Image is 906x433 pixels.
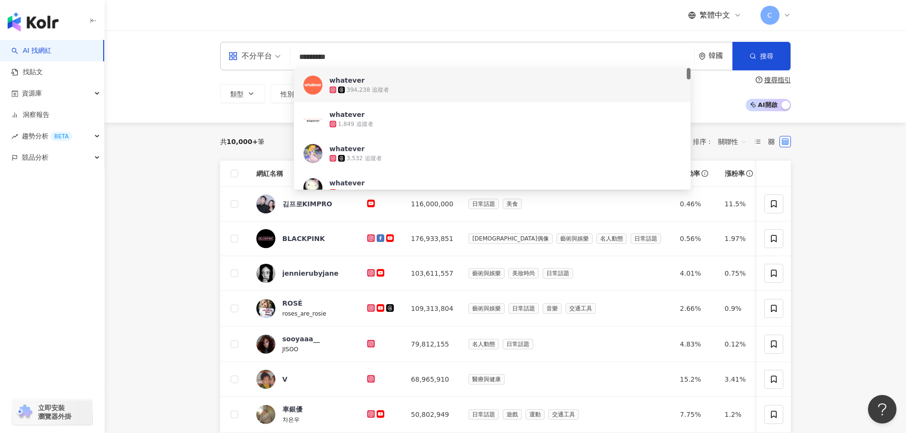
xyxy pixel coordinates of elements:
[403,327,461,362] td: 79,812,155
[283,298,302,308] div: ROSÉ
[256,404,352,424] a: KOL Avatar車銀優차은우
[548,409,579,420] span: 交通工具
[256,334,352,354] a: KOL Avatarsooyaaa__JISOO
[256,370,352,389] a: KOL AvatarV
[256,298,352,318] a: KOL AvatarROSÉroses_are_rosie
[256,229,352,248] a: KOL AvatarBLACKPINK
[680,339,710,349] div: 4.83%
[220,138,265,145] div: 共 筆
[256,299,275,318] img: KOL Avatar
[249,161,360,187] th: 網紅名稱
[22,147,49,168] span: 競品分析
[12,399,92,425] a: chrome extension立即安裝 瀏覽器外掛
[468,339,499,349] span: 名人動態
[271,84,315,103] button: 性別
[403,362,461,397] td: 68,965,910
[503,339,533,349] span: 日常話題
[8,12,58,31] img: logo
[256,194,275,213] img: KOL Avatar
[256,194,352,213] a: KOL Avatar김프로KIMPRO
[283,375,288,384] div: V
[556,233,593,244] span: 藝術與娛樂
[468,268,505,279] span: 藝術與娛樂
[283,269,339,278] div: jennierubyjane
[709,52,732,60] div: 韓國
[220,84,265,103] button: 類型
[700,169,710,178] span: info-circle
[330,144,365,154] div: whatever
[468,374,505,385] span: 醫療與健康
[283,346,299,353] span: JISOO
[760,52,773,60] span: 搜尋
[403,397,461,433] td: 50,802,949
[256,370,275,389] img: KOL Avatar
[22,83,42,104] span: 資源庫
[256,264,275,283] img: KOL Avatar
[503,199,522,209] span: 美食
[11,110,49,120] a: 洞察報告
[725,374,754,385] div: 3.41%
[756,77,762,83] span: question-circle
[699,53,706,60] span: environment
[725,409,754,420] div: 1.2%
[768,10,772,20] span: C
[38,404,71,421] span: 立即安裝 瀏覽器外掛
[256,335,275,354] img: KOL Avatar
[228,51,238,61] span: appstore
[468,233,552,244] span: [DEMOGRAPHIC_DATA]偶像
[725,339,754,349] div: 0.12%
[508,268,539,279] span: 美妝時尚
[330,76,365,85] div: whatever
[631,233,661,244] span: 日常話題
[745,169,754,178] span: info-circle
[330,178,365,188] div: whatever
[868,395,896,423] iframe: Help Scout Beacon - Open
[468,409,499,420] span: 日常話題
[50,132,72,141] div: BETA
[725,199,754,209] div: 11.5%
[468,199,499,209] span: 日常話題
[11,133,18,140] span: rise
[15,404,34,420] img: chrome extension
[764,76,791,84] div: 搜尋指引
[718,134,747,149] span: 關聯性
[283,310,326,317] span: roses_are_rosie
[680,268,710,279] div: 4.01%
[303,178,322,197] img: KOL Avatar
[468,303,505,314] span: 藝術與娛樂
[230,90,244,98] span: 類型
[283,404,302,414] div: 車銀優
[338,189,373,197] div: 9,080 追蹤者
[700,10,730,20] span: 繁體中文
[725,169,745,178] span: 漲粉率
[403,256,461,291] td: 103,611,557
[680,233,710,244] div: 0.56%
[283,234,325,243] div: BLACKPINK
[725,268,754,279] div: 0.75%
[283,416,300,423] span: 차은우
[22,125,72,147] span: 趨勢分析
[256,405,275,424] img: KOL Avatar
[725,233,754,244] div: 1.97%
[303,76,322,95] img: KOL Avatar
[338,120,373,128] div: 1,849 追蹤者
[256,264,352,283] a: KOL Avatarjennierubyjane
[680,374,710,385] div: 15.2%
[543,268,573,279] span: 日常話題
[256,229,275,248] img: KOL Avatar
[680,409,710,420] div: 7.75%
[503,409,522,420] span: 遊戲
[526,409,545,420] span: 運動
[693,134,752,149] div: 排序：
[228,48,272,64] div: 不分平台
[11,67,43,77] a: 找貼文
[347,86,389,94] div: 394,238 追蹤者
[330,110,365,119] div: whatever
[227,138,258,145] span: 10,000+
[283,199,332,209] div: 김프로KIMPRO
[543,303,562,314] span: 音樂
[347,154,382,163] div: 3,532 追蹤者
[725,303,754,314] div: 0.9%
[680,303,710,314] div: 2.66%
[403,221,461,256] td: 176,933,851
